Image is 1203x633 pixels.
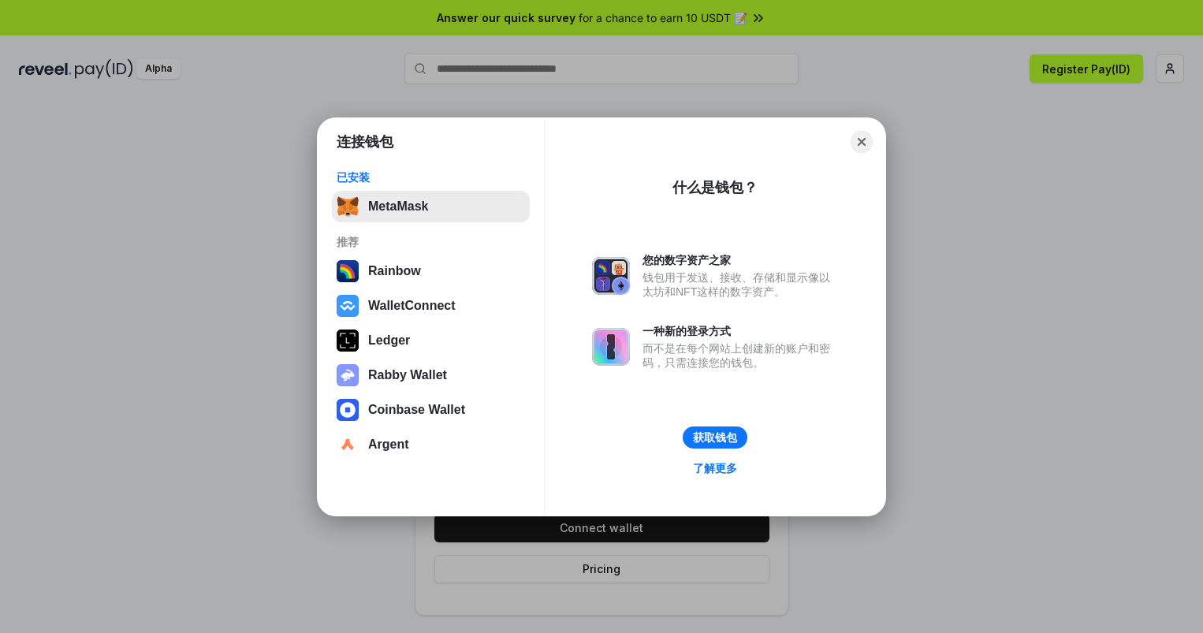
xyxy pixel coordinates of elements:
div: WalletConnect [368,299,456,313]
div: 钱包用于发送、接收、存储和显示像以太坊和NFT这样的数字资产。 [642,270,838,299]
div: 推荐 [337,235,525,249]
img: svg+xml,%3Csvg%20xmlns%3D%22http%3A%2F%2Fwww.w3.org%2F2000%2Fsvg%22%20fill%3D%22none%22%20viewBox... [337,364,359,386]
button: Argent [332,429,530,460]
button: MetaMask [332,191,530,222]
img: svg+xml,%3Csvg%20width%3D%2228%22%20height%3D%2228%22%20viewBox%3D%220%200%2028%2028%22%20fill%3D... [337,295,359,317]
img: svg+xml,%3Csvg%20xmlns%3D%22http%3A%2F%2Fwww.w3.org%2F2000%2Fsvg%22%20fill%3D%22none%22%20viewBox... [592,328,630,366]
button: 获取钱包 [683,426,747,449]
div: 已安装 [337,170,525,184]
img: svg+xml,%3Csvg%20width%3D%2228%22%20height%3D%2228%22%20viewBox%3D%220%200%2028%2028%22%20fill%3D... [337,434,359,456]
div: Coinbase Wallet [368,403,465,417]
div: 而不是在每个网站上创建新的账户和密码，只需连接您的钱包。 [642,341,838,370]
img: svg+xml,%3Csvg%20width%3D%2228%22%20height%3D%2228%22%20viewBox%3D%220%200%2028%2028%22%20fill%3D... [337,399,359,421]
img: svg+xml,%3Csvg%20width%3D%22120%22%20height%3D%22120%22%20viewBox%3D%220%200%20120%20120%22%20fil... [337,260,359,282]
div: Rabby Wallet [368,368,447,382]
a: 了解更多 [683,458,747,478]
div: Rainbow [368,264,421,278]
div: 一种新的登录方式 [642,324,838,338]
img: svg+xml,%3Csvg%20fill%3D%22none%22%20height%3D%2233%22%20viewBox%3D%220%200%2035%2033%22%20width%... [337,195,359,218]
img: svg+xml,%3Csvg%20xmlns%3D%22http%3A%2F%2Fwww.w3.org%2F2000%2Fsvg%22%20width%3D%2228%22%20height%3... [337,330,359,352]
button: Close [851,131,873,153]
div: 获取钱包 [693,430,737,445]
div: 您的数字资产之家 [642,253,838,267]
button: Coinbase Wallet [332,394,530,426]
button: Rainbow [332,255,530,287]
button: Rabby Wallet [332,359,530,391]
button: Ledger [332,325,530,356]
div: Argent [368,438,409,452]
div: MetaMask [368,199,428,214]
img: svg+xml,%3Csvg%20xmlns%3D%22http%3A%2F%2Fwww.w3.org%2F2000%2Fsvg%22%20fill%3D%22none%22%20viewBox... [592,257,630,295]
button: WalletConnect [332,290,530,322]
div: 什么是钱包？ [672,178,758,197]
h1: 连接钱包 [337,132,393,151]
div: Ledger [368,333,410,348]
div: 了解更多 [693,461,737,475]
